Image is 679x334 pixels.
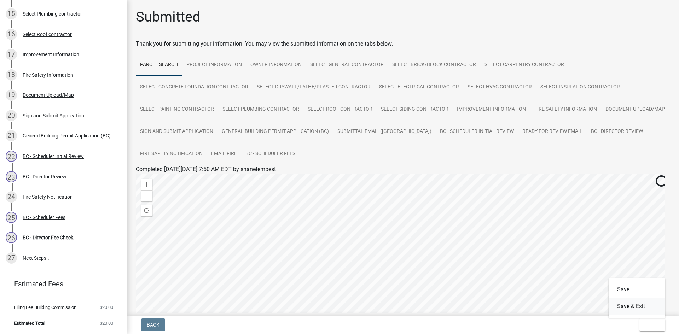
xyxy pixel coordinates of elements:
a: Select Concrete Foundation contractor [136,76,253,99]
div: 21 [6,130,17,141]
a: BC - Scheduler Initial Review [436,121,518,143]
div: 24 [6,191,17,203]
a: Select Roof contractor [303,98,377,121]
div: 25 [6,212,17,223]
a: Fire Safety Notification [136,143,207,165]
span: Completed [DATE][DATE] 7:50 AM EDT by shanetempest [136,166,276,172]
div: 18 [6,69,17,81]
a: Select Painting contractor [136,98,218,121]
a: BC - Director Review [587,121,647,143]
a: Select Siding contractor [377,98,453,121]
span: $20.00 [100,321,113,326]
div: BC - Scheduler Fees [23,215,65,220]
a: Estimated Fees [6,277,116,291]
span: $20.00 [100,305,113,310]
a: Sign and Submit Application [136,121,217,143]
span: Exit [645,322,655,328]
a: Ready for Review Email [518,121,587,143]
button: Save & Exit [609,298,665,315]
div: Zoom in [141,179,152,190]
a: Select Insulation contractor [536,76,624,99]
div: Exit [609,278,665,318]
div: 15 [6,8,17,19]
span: Estimated Total [14,321,45,326]
a: Owner Information [246,54,306,76]
div: BC - Scheduler Initial Review [23,154,84,159]
a: Fire Safety Information [530,98,601,121]
div: Thank you for submitting your information. You may view the submitted information on the tabs below. [136,40,671,48]
button: Back [141,318,165,331]
span: Back [147,322,159,328]
div: Zoom out [141,190,152,201]
div: Fire Safety Information [23,72,73,77]
div: General Building Permit Application (BC) [23,133,111,138]
button: Save [609,281,665,298]
div: Sign and Submit Application [23,113,84,118]
a: Select Electrical contractor [375,76,463,99]
a: Select Brick/Block Contractor [388,54,480,76]
div: 22 [6,151,17,162]
div: 17 [6,49,17,60]
div: Select Roof contractor [23,32,72,37]
div: Improvement Information [23,52,79,57]
a: Document Upload/Map [601,98,669,121]
div: 26 [6,232,17,243]
a: Select HVAC Contractor [463,76,536,99]
div: 20 [6,110,17,121]
a: Parcel search [136,54,182,76]
a: Select Plumbing contractor [218,98,303,121]
a: Project Information [182,54,246,76]
div: Select Plumbing contractor [23,11,82,16]
a: Select General Contractor [306,54,388,76]
h1: Submitted [136,8,201,25]
div: 19 [6,89,17,101]
div: 27 [6,252,17,264]
a: BC - Scheduler Fees [241,143,300,165]
div: Document Upload/Map [23,93,74,98]
div: 23 [6,171,17,182]
a: Improvement Information [453,98,530,121]
span: Filing Fee Building Commission [14,305,76,310]
a: Submittal Email ([GEOGRAPHIC_DATA]) [333,121,436,143]
a: Email Fire [207,143,241,165]
a: Select Drywall/Lathe/Plaster contractor [253,76,375,99]
div: 16 [6,29,17,40]
div: BC - Director Review [23,174,66,179]
a: Select Carpentry contractor [480,54,568,76]
a: General Building Permit Application (BC) [217,121,333,143]
div: Fire Safety Notification [23,194,73,199]
div: BC - Director Fee Check [23,235,73,240]
div: Find my location [141,205,152,216]
button: Exit [639,318,665,331]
